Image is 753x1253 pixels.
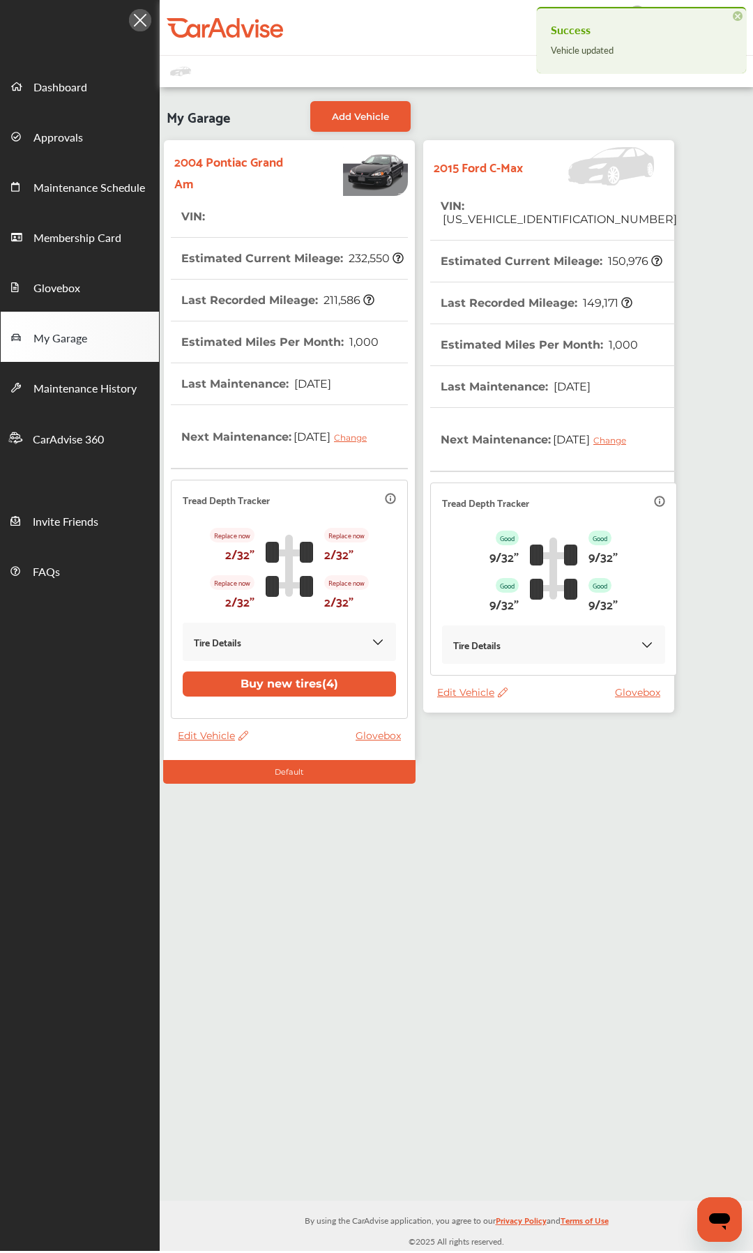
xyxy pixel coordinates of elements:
p: 9/32" [489,545,519,567]
a: Dashboard [1,61,159,111]
span: My Garage [167,101,230,132]
iframe: Button to launch messaging window [697,1197,742,1242]
span: CarAdvise 360 [33,431,104,449]
p: By using the CarAdvise application, you agree to our and [160,1213,753,1227]
p: 2/32" [324,542,353,564]
img: Vehicle [298,147,408,196]
p: 9/32" [489,593,519,614]
span: Invite Friends [33,513,98,531]
span: 150,976 [606,255,662,268]
p: Tread Depth Tracker [442,494,529,510]
th: Last Maintenance : [441,366,591,407]
p: Tire Details [453,637,501,653]
p: 2/32" [225,542,254,564]
a: Membership Card [1,211,159,261]
a: Glovebox [615,686,667,699]
th: Estimated Miles Per Month : [181,321,379,363]
span: Membership Card [33,229,121,248]
a: Maintenance Schedule [1,161,159,211]
span: FAQs [33,563,60,582]
span: [DATE] [292,377,331,390]
p: Good [588,578,611,593]
img: KOKaJQAAAABJRU5ErkJggg== [371,635,385,649]
p: 9/32" [588,545,618,567]
span: [US_VEHICLE_IDENTIFICATION_NUMBER] [441,213,677,226]
span: My Garage [33,330,87,348]
span: Add Vehicle [332,111,389,122]
span: Edit Vehicle [178,729,248,742]
button: Buy new tires(4) [183,671,396,697]
th: Estimated Current Mileage : [441,241,662,282]
span: Glovebox [33,280,80,298]
span: × [733,11,743,21]
a: Add Vehicle [310,101,411,132]
span: Dashboard [33,79,87,97]
th: VIN : [441,185,677,240]
th: Last Recorded Mileage : [441,282,632,324]
th: VIN : [181,196,207,237]
span: Maintenance Schedule [33,179,145,197]
span: Approvals [33,129,83,147]
th: Estimated Miles Per Month : [441,324,638,365]
img: Vehicle [523,147,661,185]
div: Change [593,435,633,446]
img: KOKaJQAAAABJRU5ErkJggg== [640,638,654,652]
th: Last Maintenance : [181,363,331,404]
span: 232,550 [347,252,404,265]
div: © 2025 All rights reserved. [160,1201,753,1251]
p: Replace now [324,528,369,542]
p: Good [496,531,519,545]
h4: Success [551,19,732,41]
p: 2/32" [225,590,254,612]
p: Tread Depth Tracker [183,492,270,508]
a: Glovebox [356,729,408,742]
th: Next Maintenance : [181,405,377,468]
a: Maintenance History [1,362,159,412]
span: 1,000 [347,335,379,349]
span: 211,586 [321,294,374,307]
th: Next Maintenance : [441,408,637,471]
p: Good [588,531,611,545]
a: Privacy Policy [496,1213,547,1234]
img: placeholder_car.fcab19be.svg [170,63,191,80]
span: 1,000 [607,338,638,351]
span: Maintenance History [33,380,137,398]
p: Replace now [210,575,254,590]
span: [DATE] [551,422,637,457]
span: [DATE] [552,380,591,393]
p: Replace now [210,528,254,542]
img: tire_track_logo.b900bcbc.svg [530,537,577,600]
a: Approvals [1,111,159,161]
a: My Garage [1,312,159,362]
p: Good [496,578,519,593]
p: 9/32" [588,593,618,614]
img: tire_track_logo.b900bcbc.svg [266,534,313,597]
strong: 2015 Ford C-Max [434,155,523,177]
div: Change [334,432,374,443]
strong: 2004 Pontiac Grand Am [174,150,298,193]
th: Last Recorded Mileage : [181,280,374,321]
p: 2/32" [324,590,353,612]
p: Replace now [324,575,369,590]
span: 149,171 [581,296,632,310]
span: [DATE] [291,419,377,454]
a: Glovebox [1,261,159,312]
img: Icon.5fd9dcc7.svg [129,9,151,31]
span: Edit Vehicle [437,686,508,699]
a: Terms of Use [561,1213,609,1234]
p: Tire Details [194,634,241,650]
div: Default [163,760,416,784]
th: Estimated Current Mileage : [181,238,404,279]
div: Vehicle updated [551,41,732,59]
